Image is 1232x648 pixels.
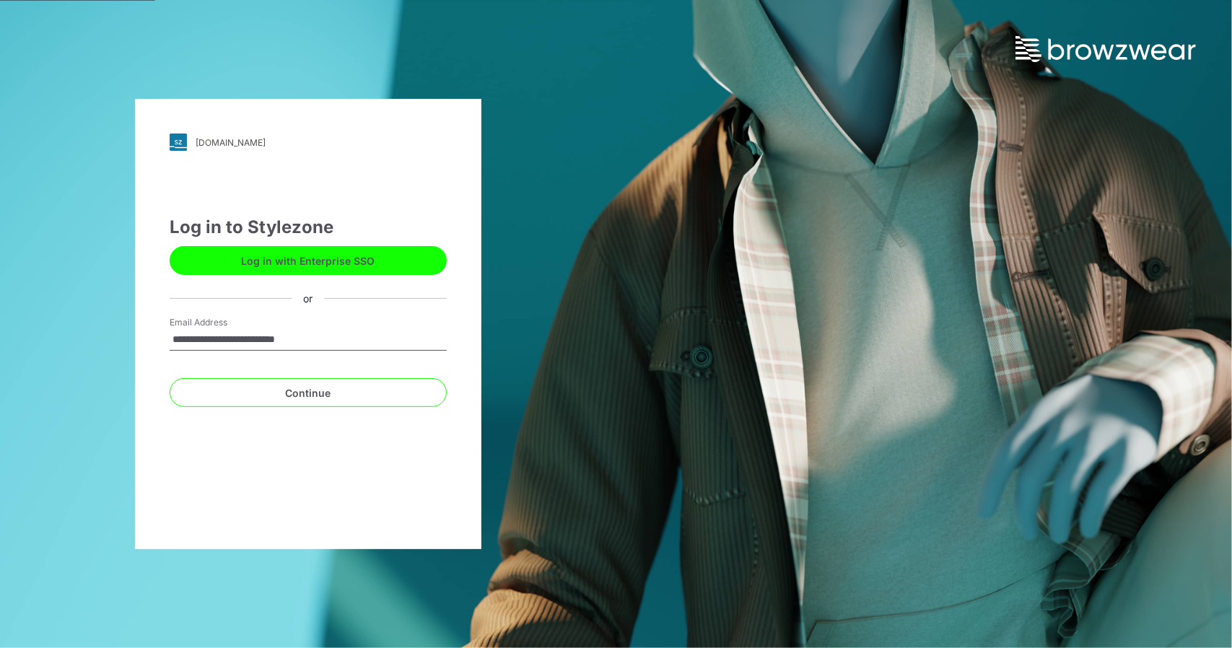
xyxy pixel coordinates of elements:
div: or [292,291,324,306]
div: Log in to Stylezone [170,214,447,240]
button: Continue [170,378,447,407]
a: [DOMAIN_NAME] [170,133,447,151]
img: svg+xml;base64,PHN2ZyB3aWR0aD0iMjgiIGhlaWdodD0iMjgiIHZpZXdCb3g9IjAgMCAyOCAyOCIgZmlsbD0ibm9uZSIgeG... [170,133,187,151]
label: Email Address [170,316,271,329]
img: browzwear-logo.73288ffb.svg [1015,36,1196,62]
button: Log in with Enterprise SSO [170,246,447,275]
div: [DOMAIN_NAME] [196,137,266,148]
